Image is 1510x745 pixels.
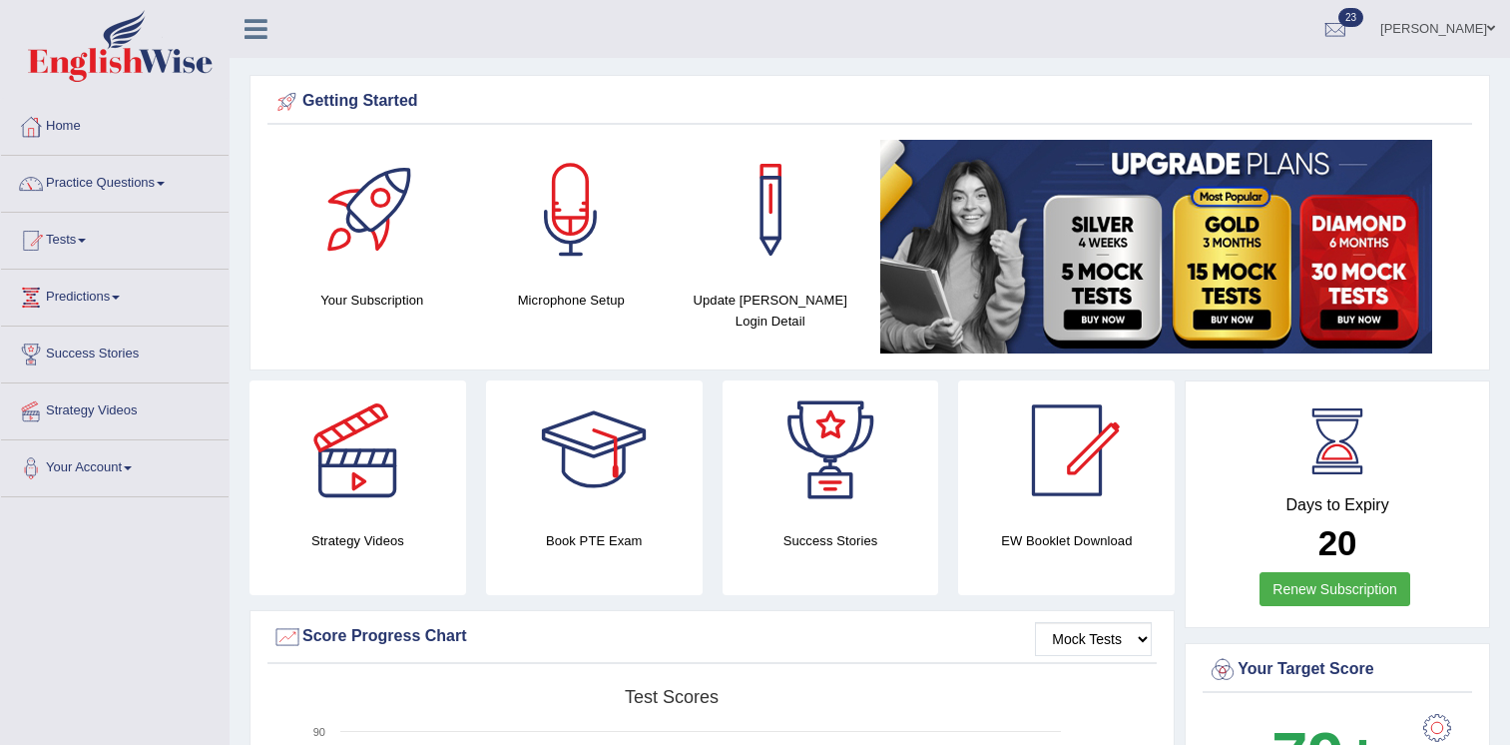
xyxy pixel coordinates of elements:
[723,530,939,551] h4: Success Stories
[1338,8,1363,27] span: 23
[1318,523,1357,562] b: 20
[272,87,1467,117] div: Getting Started
[1,327,229,376] a: Success Stories
[1208,496,1467,514] h4: Days to Expiry
[1,99,229,149] a: Home
[1259,572,1410,606] a: Renew Subscription
[625,687,719,707] tspan: Test scores
[1208,655,1467,685] div: Your Target Score
[958,530,1175,551] h4: EW Booklet Download
[1,156,229,206] a: Practice Questions
[482,290,662,311] h4: Microphone Setup
[250,530,466,551] h4: Strategy Videos
[272,622,1152,652] div: Score Progress Chart
[1,270,229,320] a: Predictions
[313,726,325,738] text: 90
[880,140,1432,354] img: small5.jpg
[1,213,229,263] a: Tests
[282,290,462,311] h4: Your Subscription
[1,383,229,433] a: Strategy Videos
[486,530,703,551] h4: Book PTE Exam
[1,440,229,490] a: Your Account
[681,290,860,332] h4: Update [PERSON_NAME] Login Detail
